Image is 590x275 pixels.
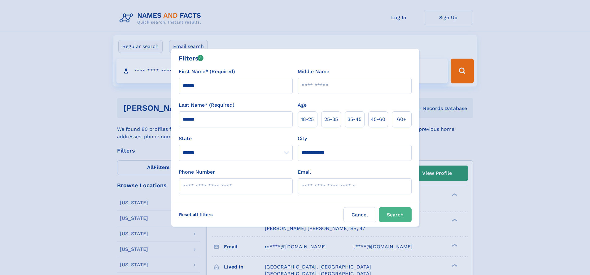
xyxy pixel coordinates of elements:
[179,135,293,142] label: State
[379,207,412,222] button: Search
[179,168,215,176] label: Phone Number
[371,116,385,123] span: 45‑60
[298,135,307,142] label: City
[179,101,234,109] label: Last Name* (Required)
[298,168,311,176] label: Email
[175,207,217,222] label: Reset all filters
[347,116,361,123] span: 35‑45
[301,116,314,123] span: 18‑25
[324,116,338,123] span: 25‑35
[298,68,329,75] label: Middle Name
[343,207,376,222] label: Cancel
[397,116,406,123] span: 60+
[179,54,204,63] div: Filters
[298,101,307,109] label: Age
[179,68,235,75] label: First Name* (Required)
